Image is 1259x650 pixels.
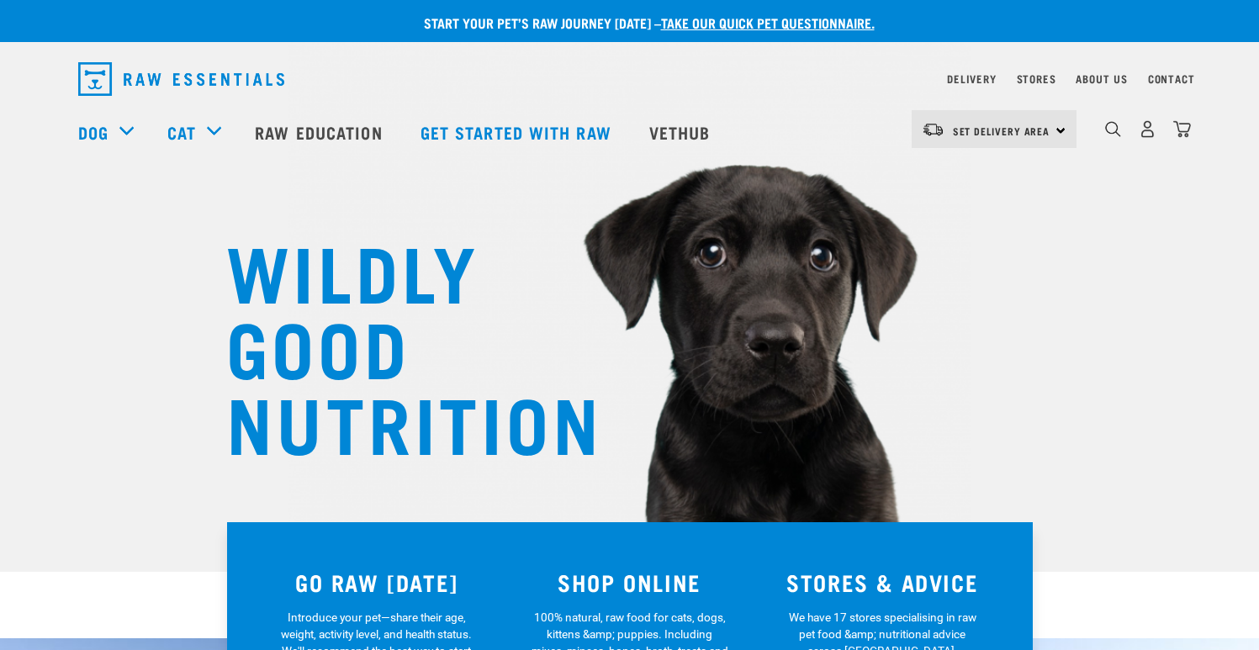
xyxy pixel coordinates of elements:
[661,18,875,26] a: take our quick pet questionnaire.
[947,76,996,82] a: Delivery
[922,122,944,137] img: van-moving.png
[404,98,632,166] a: Get started with Raw
[167,119,196,145] a: Cat
[1076,76,1127,82] a: About Us
[78,62,284,96] img: Raw Essentials Logo
[1105,121,1121,137] img: home-icon-1@2x.png
[513,569,746,595] h3: SHOP ONLINE
[238,98,403,166] a: Raw Education
[1173,120,1191,138] img: home-icon@2x.png
[1017,76,1056,82] a: Stores
[1148,76,1195,82] a: Contact
[78,119,108,145] a: Dog
[1139,120,1156,138] img: user.png
[261,569,494,595] h3: GO RAW [DATE]
[226,231,563,458] h1: WILDLY GOOD NUTRITION
[65,55,1195,103] nav: dropdown navigation
[953,128,1050,134] span: Set Delivery Area
[632,98,732,166] a: Vethub
[766,569,999,595] h3: STORES & ADVICE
